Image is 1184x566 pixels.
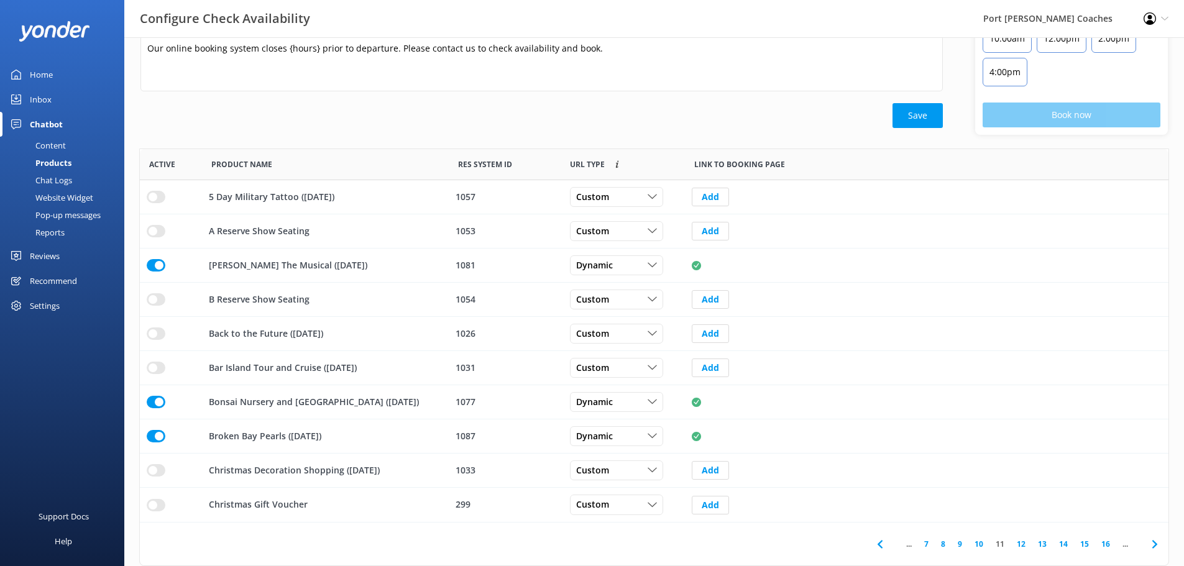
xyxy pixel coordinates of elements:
[7,137,66,154] div: Content
[140,35,943,91] textarea: Our online booking system closes {hours} prior to departure. Please contact us to check availabil...
[7,189,124,206] a: Website Widget
[30,112,63,137] div: Chatbot
[209,224,310,238] p: A Reserve Show Seating
[1053,538,1074,550] a: 14
[893,103,943,128] button: Save
[576,190,617,204] span: Custom
[1044,31,1080,46] p: 12:00pm
[209,395,419,409] p: Bonsai Nursery and [GEOGRAPHIC_DATA] ([DATE])
[7,137,124,154] a: Content
[576,395,620,409] span: Dynamic
[140,180,1168,522] div: grid
[576,293,617,306] span: Custom
[211,158,272,170] span: Product Name
[209,361,357,375] p: Bar Island Tour and Cruise ([DATE])
[692,358,729,377] button: Add
[694,158,785,170] span: Link to booking page
[30,244,60,268] div: Reviews
[900,538,918,550] span: ...
[140,214,1168,249] div: row
[1116,538,1134,550] span: ...
[7,171,72,189] div: Chat Logs
[576,258,620,272] span: Dynamic
[140,454,1168,488] div: row
[935,538,952,550] a: 8
[1032,538,1053,550] a: 13
[1098,31,1129,46] p: 2:00pm
[140,180,1168,214] div: row
[692,222,729,240] button: Add
[7,189,93,206] div: Website Widget
[989,65,1021,80] p: 4:00pm
[570,158,605,170] span: Link to booking page
[55,529,72,554] div: Help
[692,290,729,309] button: Add
[140,385,1168,419] div: row
[456,293,554,306] div: 1054
[456,361,554,375] div: 1031
[456,395,554,409] div: 1077
[7,171,124,189] a: Chat Logs
[456,190,554,204] div: 1057
[140,488,1168,522] div: row
[7,224,65,241] div: Reports
[7,206,101,224] div: Pop-up messages
[456,498,554,512] div: 299
[458,158,512,170] span: Res System ID
[952,538,968,550] a: 9
[149,158,175,170] span: Active
[209,463,380,477] p: Christmas Decoration Shopping ([DATE])
[968,538,989,550] a: 10
[30,268,77,293] div: Recommend
[140,317,1168,351] div: row
[209,190,334,204] p: 5 Day Military Tattoo ([DATE])
[209,498,308,512] p: Christmas Gift Voucher
[140,249,1168,283] div: row
[30,293,60,318] div: Settings
[209,327,323,340] p: Back to the Future ([DATE])
[1011,538,1032,550] a: 12
[140,419,1168,454] div: row
[456,258,554,272] div: 1081
[456,429,554,443] div: 1087
[576,327,617,340] span: Custom
[7,154,124,171] a: Products
[209,293,310,306] p: B Reserve Show Seating
[989,538,1011,550] a: 11
[7,206,124,224] a: Pop-up messages
[1095,538,1116,550] a: 16
[30,62,53,87] div: Home
[209,429,321,443] p: Broken Bay Pearls ([DATE])
[576,498,617,512] span: Custom
[19,21,90,42] img: yonder-white-logo.png
[30,87,52,112] div: Inbox
[456,327,554,340] div: 1026
[692,461,729,480] button: Add
[692,188,729,206] button: Add
[209,258,367,272] p: [PERSON_NAME] The Musical ([DATE])
[989,31,1025,46] p: 10:00am
[692,496,729,514] button: Add
[918,538,935,550] a: 7
[1074,538,1095,550] a: 15
[456,224,554,238] div: 1053
[140,283,1168,317] div: row
[576,361,617,375] span: Custom
[456,463,554,477] div: 1033
[576,429,620,443] span: Dynamic
[140,9,310,29] h3: Configure Check Availability
[140,351,1168,385] div: row
[692,324,729,343] button: Add
[576,224,617,238] span: Custom
[39,504,89,529] div: Support Docs
[7,154,71,171] div: Products
[7,224,124,241] a: Reports
[576,463,617,477] span: Custom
